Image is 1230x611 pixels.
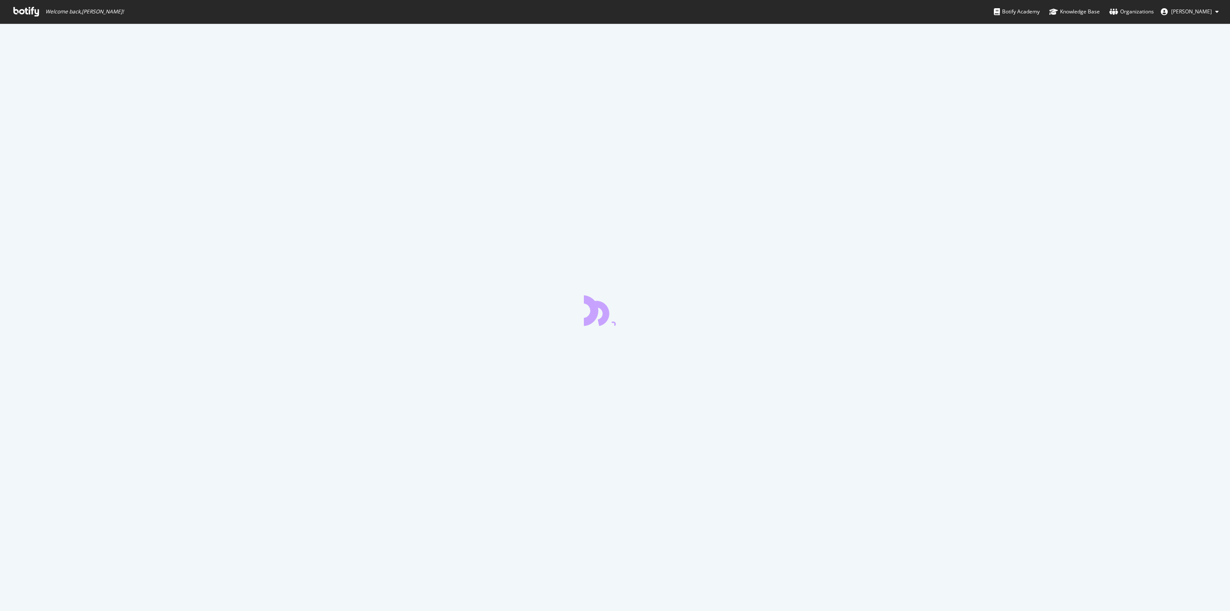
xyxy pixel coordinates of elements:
[1049,7,1100,16] div: Knowledge Base
[45,8,124,15] span: Welcome back, [PERSON_NAME] !
[994,7,1040,16] div: Botify Academy
[1171,8,1212,15] span: Kavit Vichhivora
[1154,5,1226,19] button: [PERSON_NAME]
[1109,7,1154,16] div: Organizations
[584,295,646,326] div: animation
